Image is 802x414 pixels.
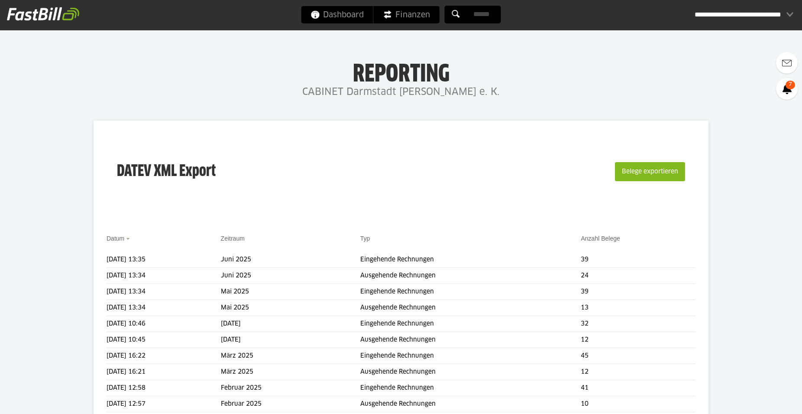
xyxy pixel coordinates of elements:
[117,144,216,199] h3: DATEV XML Export
[581,332,695,348] td: 12
[776,78,798,100] a: 7
[581,284,695,300] td: 39
[311,6,364,23] span: Dashboard
[581,268,695,284] td: 24
[581,348,695,364] td: 45
[360,396,581,412] td: Ausgehende Rechnungen
[360,332,581,348] td: Ausgehende Rechnungen
[107,284,221,300] td: [DATE] 13:34
[735,388,793,410] iframe: Öffnet ein Widget, in dem Sie weitere Informationen finden
[360,235,370,242] a: Typ
[107,380,221,396] td: [DATE] 12:58
[87,61,715,84] h1: Reporting
[107,332,221,348] td: [DATE] 10:45
[107,396,221,412] td: [DATE] 12:57
[221,396,360,412] td: Februar 2025
[221,252,360,268] td: Juni 2025
[107,364,221,380] td: [DATE] 16:21
[7,7,79,21] img: fastbill_logo_white.png
[221,332,360,348] td: [DATE]
[107,235,124,242] a: Datum
[383,6,430,23] span: Finanzen
[615,162,685,181] button: Belege exportieren
[221,348,360,364] td: März 2025
[360,284,581,300] td: Eingehende Rechnungen
[107,316,221,332] td: [DATE] 10:46
[374,6,440,23] a: Finanzen
[581,396,695,412] td: 10
[360,364,581,380] td: Ausgehende Rechnungen
[221,300,360,316] td: Mai 2025
[360,316,581,332] td: Eingehende Rechnungen
[301,6,373,23] a: Dashboard
[126,238,132,240] img: sort_desc.gif
[786,81,795,89] span: 7
[360,380,581,396] td: Eingehende Rechnungen
[221,268,360,284] td: Juni 2025
[221,364,360,380] td: März 2025
[581,252,695,268] td: 39
[581,300,695,316] td: 13
[221,380,360,396] td: Februar 2025
[221,235,245,242] a: Zeitraum
[221,316,360,332] td: [DATE]
[581,380,695,396] td: 41
[107,300,221,316] td: [DATE] 13:34
[581,235,620,242] a: Anzahl Belege
[360,268,581,284] td: Ausgehende Rechnungen
[360,348,581,364] td: Eingehende Rechnungen
[107,268,221,284] td: [DATE] 13:34
[360,300,581,316] td: Ausgehende Rechnungen
[360,252,581,268] td: Eingehende Rechnungen
[581,316,695,332] td: 32
[221,284,360,300] td: Mai 2025
[107,252,221,268] td: [DATE] 13:35
[107,348,221,364] td: [DATE] 16:22
[581,364,695,380] td: 12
